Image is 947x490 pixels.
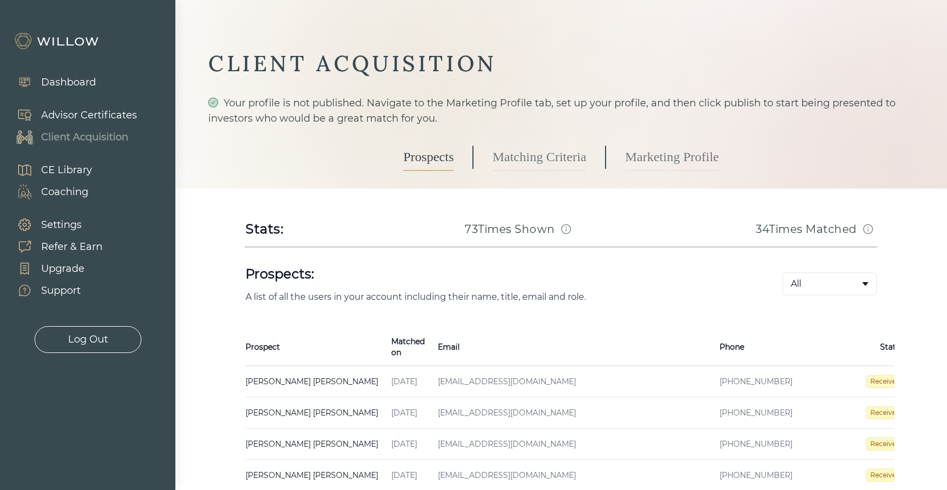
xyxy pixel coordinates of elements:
td: [PERSON_NAME] [PERSON_NAME] [246,429,385,460]
span: Received [866,375,905,388]
a: Upgrade [5,258,102,280]
td: [EMAIL_ADDRESS][DOMAIN_NAME] [431,429,713,460]
td: [PERSON_NAME] [PERSON_NAME] [246,366,385,397]
div: Dashboard [41,75,96,90]
h3: 34 Times Matched [756,221,857,237]
img: Willow [14,32,101,50]
div: Client Acquisition [41,130,128,145]
td: [DATE] [385,366,431,397]
div: Advisor Certificates [41,108,137,123]
a: Prospects [403,144,454,171]
a: Dashboard [5,71,96,93]
td: [PERSON_NAME] [PERSON_NAME] [246,397,385,429]
button: Match info [557,220,575,238]
th: Email [431,328,713,366]
a: Advisor Certificates [5,104,137,126]
div: Support [41,283,81,298]
div: Coaching [41,185,88,200]
td: [PHONE_NUMBER] [713,366,799,397]
th: Matched on [385,328,431,366]
td: [EMAIL_ADDRESS][DOMAIN_NAME] [431,366,713,397]
div: CE Library [41,163,92,178]
span: info-circle [863,224,873,234]
span: check-circle [208,98,218,107]
td: [DATE] [385,429,431,460]
td: [PHONE_NUMBER] [713,429,799,460]
a: Client Acquisition [5,126,137,148]
h3: 73 Times Shown [465,221,555,237]
span: Received [866,437,905,451]
span: Received [866,406,905,419]
th: Status [799,328,911,366]
div: CLIENT ACQUISITION [208,49,914,78]
div: Stats: [246,220,284,238]
a: Coaching [5,181,92,203]
span: caret-down [861,280,870,288]
span: info-circle [561,224,571,234]
a: Matching Criteria [493,144,586,171]
p: A list of all the users in your account including their name, title, email and role. [246,292,748,302]
a: Settings [5,214,102,236]
span: All [791,277,801,290]
div: Refer & Earn [41,240,102,254]
th: Prospect [246,328,385,366]
h1: Prospects: [246,265,748,283]
td: [DATE] [385,397,431,429]
div: Settings [41,218,82,232]
a: Marketing Profile [625,144,719,171]
a: Refer & Earn [5,236,102,258]
div: Log Out [68,332,108,347]
th: Phone [713,328,799,366]
td: [EMAIL_ADDRESS][DOMAIN_NAME] [431,397,713,429]
button: Match info [859,220,877,238]
a: CE Library [5,159,92,181]
span: Received [866,469,905,482]
div: Your profile is not published. Navigate to the Marketing Profile tab, set up your profile, and th... [208,95,914,126]
div: Upgrade [41,261,84,276]
td: [PHONE_NUMBER] [713,397,799,429]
